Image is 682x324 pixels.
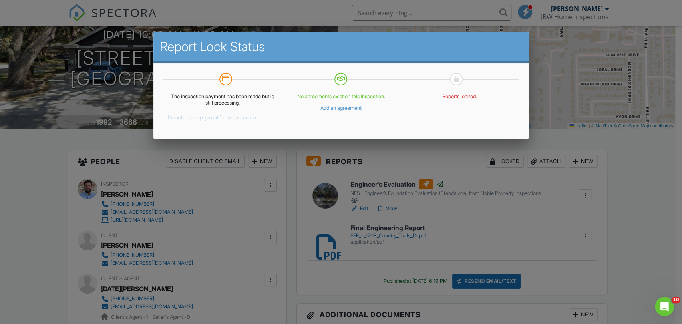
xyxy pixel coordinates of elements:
span: 10 [671,297,680,303]
a: Add an agreement [320,105,362,111]
button: Do not require payment for this inspection. [168,111,257,121]
p: Reports locked. [405,93,514,100]
p: The inspection payment has been made but is still processing. [168,93,277,106]
p: No agreements exist on this inspection. [286,93,396,100]
iframe: Intercom live chat [655,297,674,316]
h2: Report Lock Status [160,39,522,55]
